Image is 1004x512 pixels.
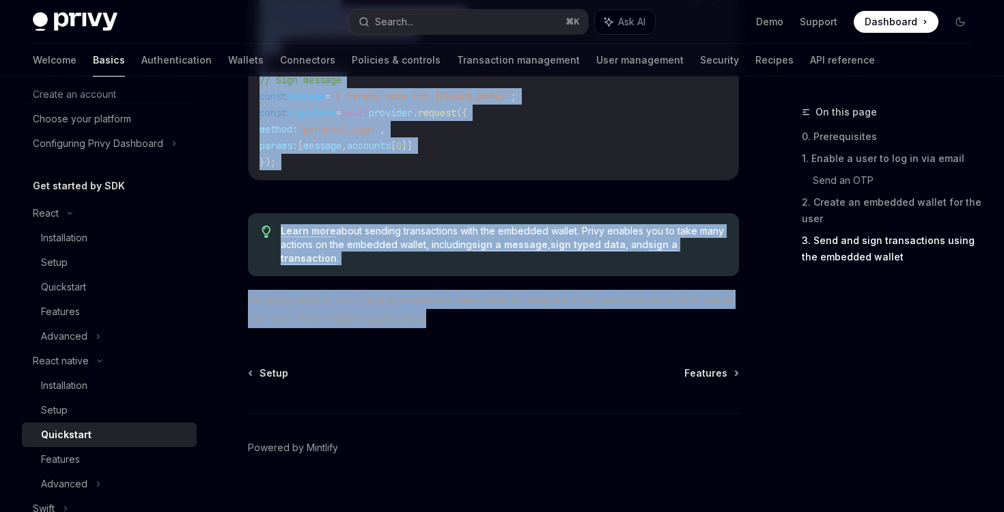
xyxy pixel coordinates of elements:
span: 0 [396,139,402,152]
a: Setup [22,250,197,275]
span: await [341,107,369,119]
span: }); [260,156,276,168]
a: Setup [249,366,288,380]
a: sign a message [472,239,548,251]
a: Installation [22,226,197,250]
a: Security [700,44,739,77]
div: Choose your platform [33,111,131,127]
div: React native [33,353,89,369]
span: request [418,107,456,119]
div: Installation [41,230,87,246]
a: 0. Prerequisites [802,126,982,148]
span: signature [287,107,336,119]
span: ]] [402,139,413,152]
div: Setup [41,254,68,271]
a: Features [684,366,738,380]
span: message [287,90,325,103]
button: Toggle dark mode [949,11,971,33]
span: . [413,107,418,119]
button: Search...⌘K [349,10,587,34]
div: Advanced [41,328,87,345]
span: , [380,123,385,135]
span: const [260,90,287,103]
span: = [325,90,331,103]
span: Ask AI [618,15,645,29]
a: Basics [93,44,125,77]
a: sign typed data [550,239,626,251]
img: dark logo [33,12,117,31]
div: Features [41,304,80,320]
span: method: [260,123,298,135]
a: API reference [810,44,875,77]
a: Features [22,447,197,472]
h5: Get started by SDK [33,178,125,194]
span: accounts [347,139,391,152]
a: Connectors [280,44,335,77]
div: React [33,205,59,221]
span: Congratulations, you have successfully been able to integrate Privy authentication and wallet int... [248,290,739,328]
a: Support [800,15,837,29]
a: Welcome [33,44,76,77]
button: Ask AI [595,10,655,34]
a: Learn more [281,225,336,237]
span: const [260,107,287,119]
span: = [336,107,341,119]
a: Setup [22,398,197,422]
span: Setup [260,366,288,380]
div: Search... [375,14,413,30]
a: Dashboard [854,11,938,33]
div: Installation [41,377,87,394]
a: 1. Enable a user to log in via email [802,148,982,170]
span: provider [369,107,413,119]
span: ({ [456,107,467,119]
a: Wallets [228,44,264,77]
a: User management [596,44,684,77]
span: [ [391,139,396,152]
span: ; [511,90,516,103]
span: Dashboard [865,15,917,29]
a: Installation [22,373,197,398]
span: Features [684,366,727,380]
a: Features [22,299,197,324]
div: Setup [41,402,68,418]
div: Advanced [41,476,87,492]
span: ⌘ K [566,16,580,27]
a: Recipes [755,44,794,77]
span: 'personal_sign' [298,123,380,135]
a: 2. Create an embedded wallet for the user [802,191,982,230]
span: params: [260,139,298,152]
div: Quickstart [41,427,92,443]
span: // Sign message [260,74,341,86]
a: Transaction management [457,44,580,77]
a: Policies & controls [352,44,441,77]
span: [ [298,139,303,152]
a: 3. Send and sign transactions using the embedded wallet [802,230,982,268]
a: Quickstart [22,275,197,299]
a: Demo [756,15,783,29]
span: 'I hereby vote for [PERSON_NAME]' [331,90,511,103]
div: Quickstart [41,279,86,295]
span: On this page [815,104,877,120]
a: Quickstart [22,422,197,447]
span: message [303,139,341,152]
a: Choose your platform [22,107,197,131]
a: Powered by Mintlify [248,441,338,455]
a: Authentication [141,44,212,77]
div: Configuring Privy Dashboard [33,135,163,152]
svg: Tip [262,226,271,238]
a: Send an OTP [813,170,982,191]
span: about sending transactions with the embedded wallet. Privy enables you to take many actions on th... [281,224,725,265]
span: , [341,139,347,152]
div: Features [41,451,80,468]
